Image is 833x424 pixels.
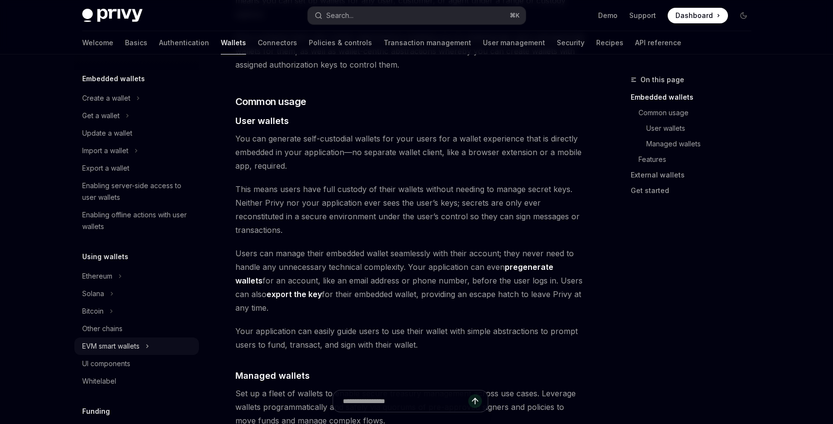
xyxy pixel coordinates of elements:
[675,11,713,20] span: Dashboard
[74,372,199,390] a: Whitelabel
[510,12,520,19] span: ⌘ K
[235,95,306,108] span: Common usage
[82,209,193,232] div: Enabling offline actions with user wallets
[82,251,128,263] h5: Using wallets
[82,180,193,203] div: Enabling server-side access to user wallets
[631,89,759,105] a: Embedded wallets
[82,323,123,335] div: Other chains
[82,110,120,122] div: Get a wallet
[646,121,759,136] a: User wallets
[82,127,132,139] div: Update a wallet
[159,31,209,54] a: Authentication
[640,74,684,86] span: On this page
[82,358,130,370] div: UI components
[74,177,199,206] a: Enabling server-side access to user wallets
[258,31,297,54] a: Connectors
[82,73,145,85] h5: Embedded wallets
[74,124,199,142] a: Update a wallet
[74,206,199,235] a: Enabling offline actions with user wallets
[235,114,289,127] span: User wallets
[596,31,623,54] a: Recipes
[74,355,199,372] a: UI components
[221,31,246,54] a: Wallets
[629,11,656,20] a: Support
[74,320,199,337] a: Other chains
[468,394,482,408] button: Send message
[483,31,545,54] a: User management
[384,31,471,54] a: Transaction management
[82,270,112,282] div: Ethereum
[668,8,728,23] a: Dashboard
[598,11,618,20] a: Demo
[646,136,759,152] a: Managed wallets
[82,406,110,417] h5: Funding
[266,289,322,300] a: export the key
[326,10,354,21] div: Search...
[82,9,142,22] img: dark logo
[74,159,199,177] a: Export a wallet
[638,152,759,167] a: Features
[82,145,128,157] div: Import a wallet
[309,31,372,54] a: Policies & controls
[235,132,586,173] span: You can generate self-custodial wallets for your users for a wallet experience that is directly e...
[82,31,113,54] a: Welcome
[82,162,129,174] div: Export a wallet
[631,183,759,198] a: Get started
[235,247,586,315] span: Users can manage their embedded wallet seamlessly with their account; they never need to handle a...
[82,92,130,104] div: Create a wallet
[235,369,310,382] span: Managed wallets
[235,182,586,237] span: This means users have full custody of their wallets without needing to manage secret keys. Neithe...
[235,324,586,352] span: Your application can easily guide users to use their wallet with simple abstractions to prompt us...
[308,7,526,24] button: Search...⌘K
[82,288,104,300] div: Solana
[82,305,104,317] div: Bitcoin
[638,105,759,121] a: Common usage
[82,340,140,352] div: EVM smart wallets
[635,31,681,54] a: API reference
[125,31,147,54] a: Basics
[82,375,116,387] div: Whitelabel
[736,8,751,23] button: Toggle dark mode
[557,31,585,54] a: Security
[631,167,759,183] a: External wallets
